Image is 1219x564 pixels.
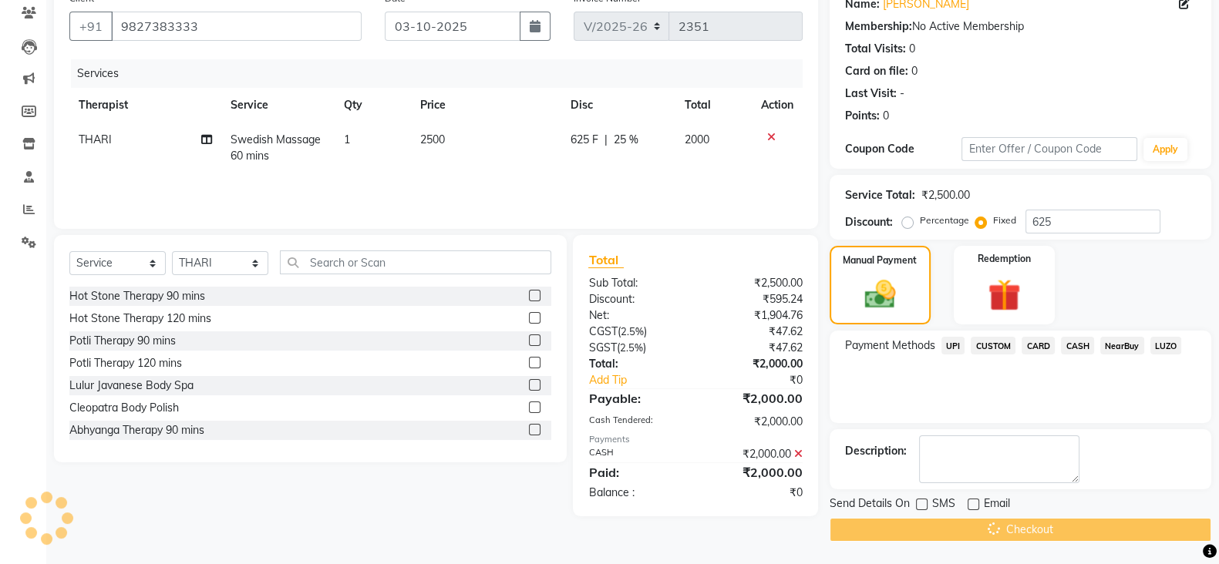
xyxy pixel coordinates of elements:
span: LUZO [1150,337,1182,354]
div: Potli Therapy 90 mins [69,333,176,349]
span: | [604,132,608,148]
div: Last Visit: [845,86,897,102]
th: Price [410,88,561,123]
div: 0 [883,108,889,124]
span: SMS [932,495,955,515]
input: Search or Scan [280,250,551,274]
input: Enter Offer / Coupon Code [961,137,1137,161]
div: 0 [911,63,918,79]
div: ₹1,904.76 [695,307,814,324]
span: CASH [1061,337,1094,354]
button: Apply [1143,138,1187,161]
span: 2500 [419,133,444,146]
div: Paid: [577,463,695,482]
div: ₹2,500.00 [921,187,970,203]
div: ₹2,000.00 [695,356,814,372]
div: Discount: [845,214,893,230]
div: ₹2,000.00 [695,446,814,462]
div: ( ) [577,340,695,356]
div: Total: [577,356,695,372]
span: Total [588,252,624,268]
div: Description: [845,443,907,459]
div: Balance : [577,485,695,501]
div: Card on file: [845,63,908,79]
span: 2.5% [620,325,643,337]
div: Total Visits: [845,41,906,57]
div: Discount: [577,291,695,307]
span: SGST [588,341,616,354]
span: Send Details On [830,495,910,515]
th: Therapist [69,88,221,123]
div: Services [71,59,814,88]
label: Manual Payment [843,253,917,267]
th: Total [675,88,752,123]
div: Cash Tendered: [577,414,695,430]
div: ₹2,000.00 [695,389,814,408]
span: CARD [1022,337,1055,354]
div: ₹47.62 [695,324,814,340]
div: Payments [588,433,802,446]
th: Action [752,88,803,123]
div: CASH [577,446,695,462]
a: Add Tip [577,372,715,388]
div: - [900,86,904,102]
span: Email [984,495,1010,515]
span: 1 [344,133,350,146]
span: CUSTOM [971,337,1015,354]
label: Percentage [920,213,969,227]
th: Service [221,88,335,123]
div: Hot Stone Therapy 90 mins [69,288,205,304]
div: ₹0 [716,372,814,388]
div: ₹0 [695,485,814,501]
div: Payable: [577,389,695,408]
img: _cash.svg [855,277,905,312]
div: ( ) [577,324,695,340]
span: 625 F [571,132,598,148]
div: Potli Therapy 120 mins [69,355,182,371]
label: Fixed [993,213,1016,227]
span: NearBuy [1100,337,1144,354]
div: Sub Total: [577,275,695,291]
button: +91 [69,12,113,41]
div: No Active Membership [845,18,1196,35]
div: 0 [909,41,915,57]
span: 25 % [614,132,638,148]
div: Coupon Code [845,141,962,157]
span: 2000 [685,133,709,146]
div: Points: [845,108,880,124]
div: Net: [577,307,695,324]
div: Lulur Javanese Body Spa [69,378,194,394]
span: THARI [79,133,112,146]
div: ₹2,000.00 [695,414,814,430]
span: UPI [941,337,965,354]
img: _gift.svg [978,275,1030,315]
div: Abhyanga Therapy 90 mins [69,422,204,438]
span: CGST [588,324,617,338]
div: ₹47.62 [695,340,814,356]
div: Cleopatra Body Polish [69,400,179,416]
div: ₹2,500.00 [695,275,814,291]
div: ₹2,000.00 [695,463,814,482]
div: ₹595.24 [695,291,814,307]
div: Membership: [845,18,912,35]
label: Redemption [978,252,1031,266]
span: 2.5% [619,341,642,354]
div: Hot Stone Therapy 120 mins [69,311,211,327]
span: Payment Methods [845,337,935,354]
th: Disc [561,88,675,123]
th: Qty [335,88,410,123]
div: Service Total: [845,187,915,203]
input: Search by Name/Mobile/Email/Code [111,12,362,41]
span: Swedish Massage 60 mins [231,133,321,163]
